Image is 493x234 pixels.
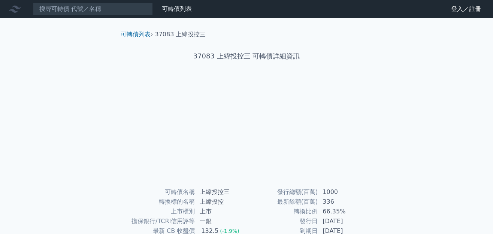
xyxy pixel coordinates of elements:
td: 上市 [195,207,246,216]
a: 可轉債列表 [162,5,192,12]
td: 一銀 [195,216,246,226]
h1: 37083 上緯投控三 可轉債詳細資訊 [115,51,378,61]
td: 336 [318,197,369,207]
td: 發行總額(百萬) [246,187,318,197]
span: (-1.9%) [220,228,239,234]
li: 37083 上緯投控三 [155,30,206,39]
td: 上市櫃別 [124,207,195,216]
a: 可轉債列表 [121,31,151,38]
td: 可轉債名稱 [124,187,195,197]
input: 搜尋可轉債 代號／名稱 [33,3,153,15]
a: 登入／註冊 [445,3,487,15]
td: 最新餘額(百萬) [246,197,318,207]
td: 上緯投控三 [195,187,246,197]
td: [DATE] [318,216,369,226]
td: 上緯投控 [195,197,246,207]
td: 發行日 [246,216,318,226]
td: 1000 [318,187,369,197]
li: › [121,30,153,39]
td: 66.35% [318,207,369,216]
td: 轉換標的名稱 [124,197,195,207]
td: 擔保銀行/TCRI信用評等 [124,216,195,226]
td: 轉換比例 [246,207,318,216]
